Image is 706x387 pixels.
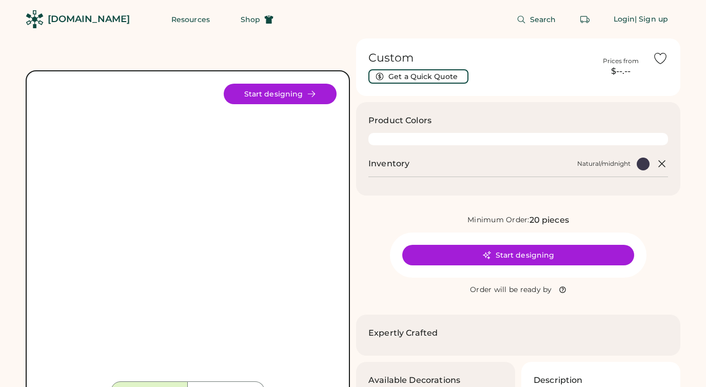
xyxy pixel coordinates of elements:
[368,374,460,386] h3: Available Decorations
[368,114,432,127] h3: Product Colors
[159,9,222,30] button: Resources
[530,16,556,23] span: Search
[603,57,639,65] div: Prices from
[39,84,337,381] img: Product Image
[241,16,260,23] span: Shop
[467,215,529,225] div: Minimum Order:
[635,14,668,25] div: | Sign up
[224,84,337,104] button: Start designing
[368,69,468,84] button: Get a Quick Quote
[534,374,583,386] h3: Description
[577,160,631,168] div: Natural/midnight
[614,14,635,25] div: Login
[575,9,595,30] button: Retrieve an order
[368,51,589,65] h1: Custom
[595,65,646,78] div: $--.--
[504,9,568,30] button: Search
[228,9,286,30] button: Shop
[26,10,44,28] img: Rendered Logo - Screens
[402,245,634,265] button: Start designing
[368,158,409,170] h2: Inventory
[529,214,569,226] div: 20 pieces
[368,327,438,339] h2: Expertly Crafted
[48,13,130,26] div: [DOMAIN_NAME]
[470,285,552,295] div: Order will be ready by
